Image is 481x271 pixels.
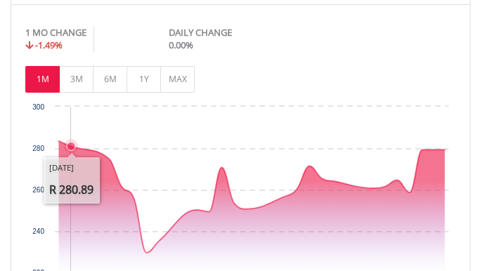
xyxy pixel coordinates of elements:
div: DAILY CHANGE [169,26,384,39]
button: MAX [160,66,195,93]
text: 260 [32,186,44,194]
text: 240 [32,227,44,235]
button: 1M [25,66,60,93]
text: 300 [32,103,44,111]
div: 1 MO CHANGE [25,26,86,39]
span: 0.00% [169,39,193,51]
path: Friday, 22 Aug 2025, 280.89. [67,142,75,150]
button: 6M [93,66,127,93]
button: 3M [59,66,94,93]
text: 280 [32,145,44,152]
button: 1Y [127,66,161,93]
span: -1.49% [35,39,63,51]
